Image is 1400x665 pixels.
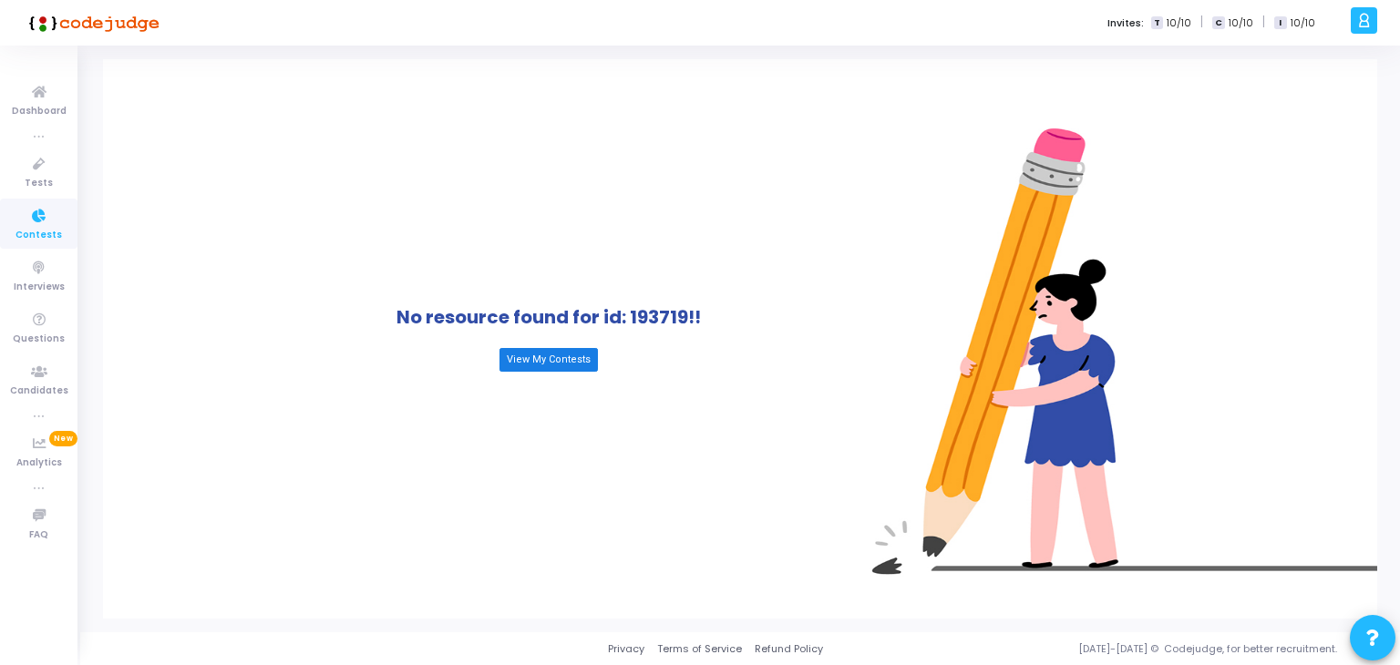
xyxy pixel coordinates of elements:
span: Tests [25,176,53,191]
span: 10/10 [1167,15,1191,31]
img: logo [23,5,160,41]
span: New [49,431,77,446]
span: | [1200,13,1203,32]
span: T [1151,16,1163,30]
span: Questions [13,332,65,347]
span: 10/10 [1291,15,1315,31]
span: 10/10 [1229,15,1253,31]
a: Privacy [608,641,644,657]
a: Terms of Service [657,641,742,657]
label: Invites: [1107,15,1144,31]
h1: No resource found for id: 193719!! [396,306,701,328]
a: View My Contests [499,348,598,372]
span: Candidates [10,384,68,399]
span: | [1262,13,1265,32]
span: Contests [15,228,62,243]
div: [DATE]-[DATE] © Codejudge, for better recruitment. [823,641,1377,657]
a: Refund Policy [755,641,823,657]
span: FAQ [29,527,48,543]
span: Dashboard [12,104,67,119]
span: C [1212,16,1224,30]
span: I [1274,16,1286,30]
span: Interviews [14,280,65,295]
span: Analytics [16,455,62,471]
